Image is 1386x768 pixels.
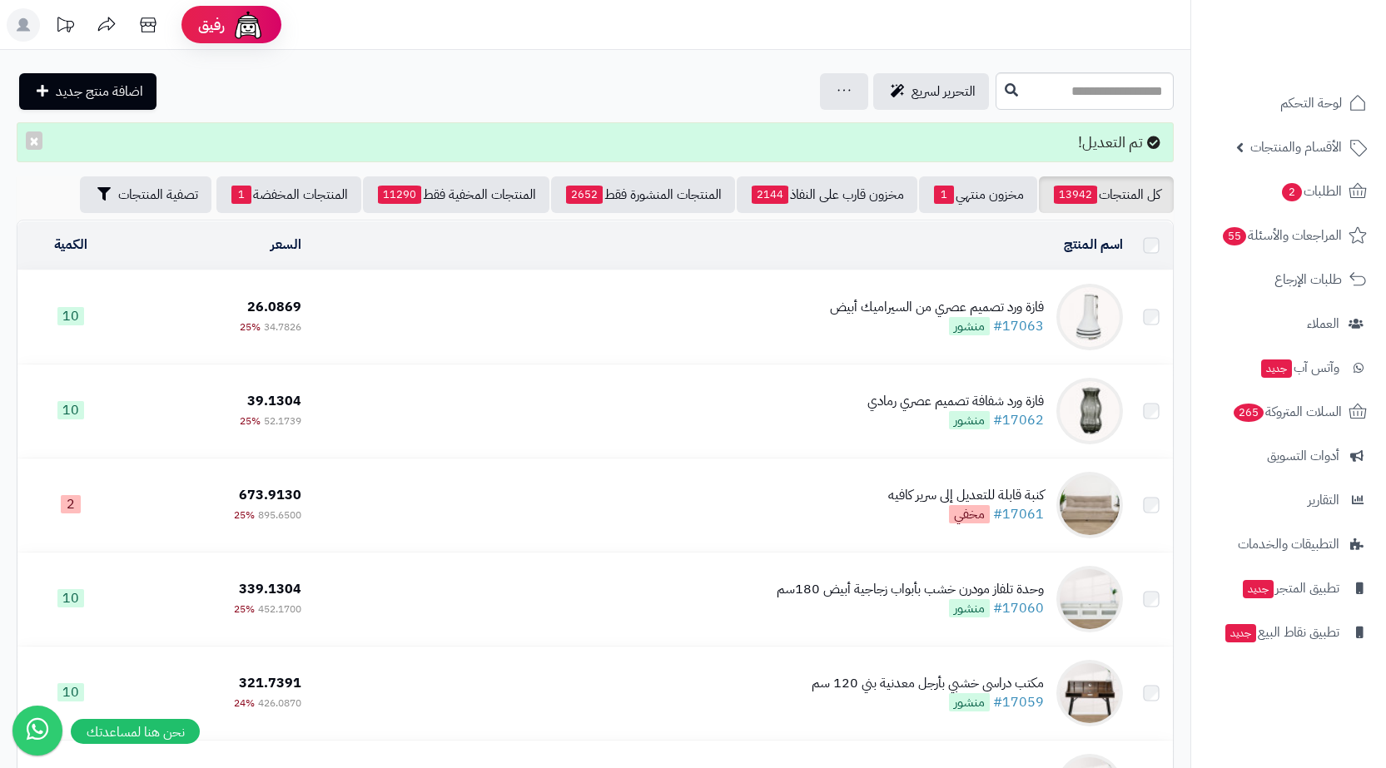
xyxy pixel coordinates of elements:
a: الطلبات2 [1201,171,1376,211]
span: السلات المتروكة [1232,400,1342,424]
span: لوحة التحكم [1280,92,1342,115]
span: 34.7826 [264,320,301,334]
img: فازة ورد تصميم عصري من السيراميك أبيض [1056,284,1123,350]
span: 895.6500 [258,508,301,523]
a: #17059 [993,692,1044,712]
span: 2144 [752,186,788,204]
a: #17062 [993,410,1044,430]
div: فازة ورد شفافة تصميم عصري رمادي [867,392,1044,411]
span: وآتس آب [1259,356,1339,379]
span: 321.7391 [239,673,301,693]
span: 11290 [378,186,421,204]
a: التقارير [1201,480,1376,520]
div: تم التعديل! [17,122,1174,162]
span: 10 [57,401,84,419]
span: 339.1304 [239,579,301,599]
a: تطبيق المتجرجديد [1201,568,1376,608]
a: السلات المتروكة265 [1201,392,1376,432]
span: 1 [231,186,251,204]
span: 13942 [1054,186,1097,204]
img: وحدة تلفاز مودرن خشب بأبواب زجاجية أبيض 180سم [1056,566,1123,632]
span: 1 [934,186,954,204]
a: المنتجات المنشورة فقط2652 [551,176,735,213]
div: كنبة قابلة للتعديل إلى سرير كافيه [888,486,1044,505]
span: 2 [1282,183,1302,201]
a: اسم المنتج [1064,235,1123,255]
img: ai-face.png [231,8,265,42]
span: جديد [1225,624,1256,642]
span: تصفية المنتجات [118,185,198,205]
a: مخزون منتهي1 [919,176,1037,213]
a: التحرير لسريع [873,73,989,110]
span: 26.0869 [247,297,301,317]
a: الكمية [54,235,87,255]
a: #17061 [993,504,1044,524]
span: منشور [949,693,990,711]
a: #17063 [993,316,1044,336]
span: 24% [234,696,255,711]
a: تطبيق نقاط البيعجديد [1201,612,1376,652]
span: 10 [57,589,84,607]
span: جديد [1261,359,1292,378]
span: تطبيق المتجر [1241,577,1339,600]
span: طلبات الإرجاع [1274,268,1342,291]
span: 25% [234,602,255,617]
span: 10 [57,683,84,701]
span: منشور [949,317,990,335]
span: 265 [1234,404,1264,422]
span: الأقسام والمنتجات [1250,136,1342,159]
a: وآتس آبجديد [1201,348,1376,388]
img: فازة ورد شفافة تصميم عصري رمادي [1056,378,1123,444]
a: أدوات التسويق [1201,436,1376,476]
img: logo-2.png [1273,47,1370,82]
span: العملاء [1307,312,1339,335]
a: المنتجات المخفضة1 [216,176,361,213]
span: التقارير [1308,488,1339,512]
div: مكتب دراسي خشبي بأرجل معدنية بني 120 سم [812,674,1044,693]
a: طلبات الإرجاع [1201,260,1376,300]
span: منشور [949,599,990,617]
span: جديد [1243,580,1274,598]
span: 25% [234,508,255,523]
span: تطبيق نقاط البيع [1224,621,1339,644]
span: رفيق [198,15,225,35]
span: منشور [949,411,990,429]
span: التطبيقات والخدمات [1238,533,1339,556]
span: 25% [240,320,261,334]
span: الطلبات [1280,180,1342,203]
span: 25% [240,414,261,429]
span: 452.1700 [258,602,301,617]
span: 10 [57,307,84,325]
span: اضافة منتج جديد [56,82,143,102]
img: مكتب دراسي خشبي بأرجل معدنية بني 120 سم [1056,660,1123,726]
a: التطبيقات والخدمات [1201,524,1376,564]
span: مخفي [949,505,990,523]
span: 2652 [566,186,603,204]
span: 2 [61,495,81,513]
a: مخزون قارب على النفاذ2144 [737,176,917,213]
div: وحدة تلفاز مودرن خشب بأبواب زجاجية أبيض 180سم [777,580,1044,599]
span: 673.9130 [239,485,301,505]
a: كل المنتجات13942 [1039,176,1174,213]
span: 39.1304 [247,391,301,411]
a: المراجعات والأسئلة55 [1201,216,1376,255]
span: المراجعات والأسئلة [1221,224,1342,247]
span: 426.0870 [258,696,301,711]
span: أدوات التسويق [1267,444,1339,468]
a: السعر [271,235,301,255]
img: كنبة قابلة للتعديل إلى سرير كافيه [1056,472,1123,538]
a: اضافة منتج جديد [19,73,156,110]
span: 55 [1223,227,1246,245]
a: تحديثات المنصة [44,8,86,46]
span: 52.1739 [264,414,301,429]
div: فازة ورد تصميم عصري من السيراميك أبيض [830,298,1044,317]
button: تصفية المنتجات [80,176,211,213]
span: التحرير لسريع [912,82,976,102]
a: المنتجات المخفية فقط11290 [363,176,549,213]
a: العملاء [1201,304,1376,344]
a: لوحة التحكم [1201,83,1376,123]
button: × [26,131,42,150]
a: #17060 [993,598,1044,618]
